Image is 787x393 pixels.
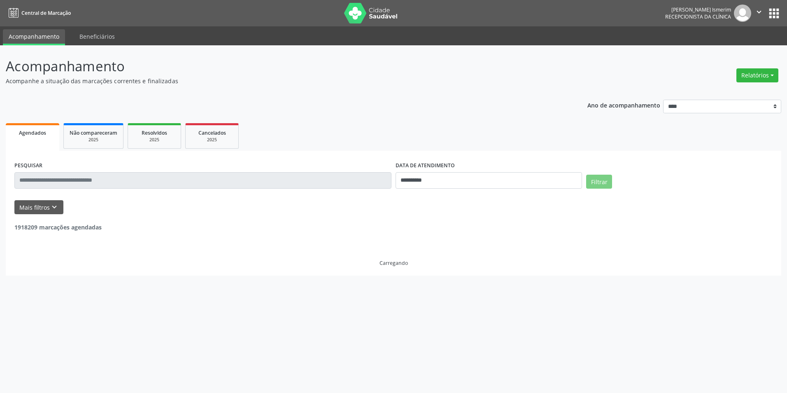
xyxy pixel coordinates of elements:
button: Relatórios [736,68,778,82]
div: 2025 [70,137,117,143]
span: Central de Marcação [21,9,71,16]
span: Cancelados [198,129,226,136]
div: 2025 [134,137,175,143]
button: Mais filtroskeyboard_arrow_down [14,200,63,215]
span: Recepcionista da clínica [665,13,731,20]
span: Não compareceram [70,129,117,136]
i: keyboard_arrow_down [50,203,59,212]
a: Beneficiários [74,29,121,44]
label: DATA DE ATENDIMENTO [396,159,455,172]
button: Filtrar [586,175,612,189]
i:  [754,7,764,16]
button: apps [767,6,781,21]
strong: 1918209 marcações agendadas [14,223,102,231]
img: img [734,5,751,22]
p: Acompanhe a situação das marcações correntes e finalizadas [6,77,549,85]
div: 2025 [191,137,233,143]
a: Central de Marcação [6,6,71,20]
a: Acompanhamento [3,29,65,45]
div: Carregando [380,260,408,267]
p: Ano de acompanhamento [587,100,660,110]
span: Resolvidos [142,129,167,136]
div: [PERSON_NAME] Ismerim [665,6,731,13]
button:  [751,5,767,22]
label: PESQUISAR [14,159,42,172]
span: Agendados [19,129,46,136]
p: Acompanhamento [6,56,549,77]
